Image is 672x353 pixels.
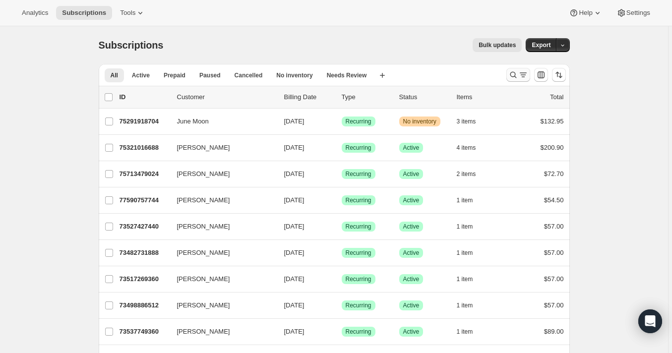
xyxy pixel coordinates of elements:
button: Help [563,6,608,20]
span: Active [403,223,420,231]
span: [DATE] [284,249,305,256]
span: [PERSON_NAME] [177,274,230,284]
div: Open Intercom Messenger [638,309,662,333]
button: [PERSON_NAME] [171,219,270,235]
div: 73537749360[PERSON_NAME][DATE]SuccessRecurringSuccessActive1 item$89.00 [120,325,564,339]
span: [PERSON_NAME] [177,143,230,153]
span: Subscriptions [62,9,106,17]
div: IDCustomerBilling DateTypeStatusItemsTotal [120,92,564,102]
span: Recurring [346,118,371,125]
p: Status [399,92,449,102]
button: 1 item [457,220,484,234]
span: $54.50 [544,196,564,204]
button: Customize table column order and visibility [534,68,548,82]
span: [PERSON_NAME] [177,300,230,310]
span: Tools [120,9,135,17]
span: [DATE] [284,301,305,309]
p: 75713479024 [120,169,169,179]
span: Needs Review [327,71,367,79]
span: [DATE] [284,144,305,151]
span: Analytics [22,9,48,17]
span: [PERSON_NAME] [177,195,230,205]
span: Recurring [346,170,371,178]
div: 73527427440[PERSON_NAME][DATE]SuccessRecurringSuccessActive1 item$57.00 [120,220,564,234]
span: All [111,71,118,79]
span: Recurring [346,301,371,309]
button: Bulk updates [473,38,522,52]
span: $57.00 [544,249,564,256]
span: Subscriptions [99,40,164,51]
button: Tools [114,6,151,20]
button: [PERSON_NAME] [171,192,270,208]
p: 73537749360 [120,327,169,337]
button: 1 item [457,298,484,312]
p: 75291918704 [120,117,169,126]
button: 1 item [457,272,484,286]
span: Prepaid [164,71,185,79]
span: Recurring [346,249,371,257]
span: June Moon [177,117,209,126]
span: Recurring [346,275,371,283]
button: [PERSON_NAME] [171,271,270,287]
button: [PERSON_NAME] [171,297,270,313]
button: Analytics [16,6,54,20]
button: 2 items [457,167,487,181]
div: 77590757744[PERSON_NAME][DATE]SuccessRecurringSuccessActive1 item$54.50 [120,193,564,207]
button: Search and filter results [506,68,530,82]
span: Active [403,301,420,309]
button: [PERSON_NAME] [171,245,270,261]
button: 1 item [457,325,484,339]
span: 4 items [457,144,476,152]
span: $57.00 [544,223,564,230]
span: Active [403,249,420,257]
span: Active [403,170,420,178]
button: 1 item [457,193,484,207]
button: Export [526,38,556,52]
span: [DATE] [284,275,305,283]
span: Help [579,9,592,17]
div: 73498886512[PERSON_NAME][DATE]SuccessRecurringSuccessActive1 item$57.00 [120,298,564,312]
span: Active [403,275,420,283]
div: 75713479024[PERSON_NAME][DATE]SuccessRecurringSuccessActive2 items$72.70 [120,167,564,181]
span: Settings [626,9,650,17]
span: 1 item [457,328,473,336]
span: Export [532,41,550,49]
button: [PERSON_NAME] [171,324,270,340]
span: Cancelled [235,71,263,79]
div: 73482731888[PERSON_NAME][DATE]SuccessRecurringSuccessActive1 item$57.00 [120,246,564,260]
div: 73517269360[PERSON_NAME][DATE]SuccessRecurringSuccessActive1 item$57.00 [120,272,564,286]
span: $132.95 [541,118,564,125]
p: Billing Date [284,92,334,102]
span: Active [403,144,420,152]
span: Recurring [346,196,371,204]
span: $72.70 [544,170,564,177]
span: Active [403,328,420,336]
span: Active [132,71,150,79]
p: Customer [177,92,276,102]
span: $200.90 [541,144,564,151]
span: [PERSON_NAME] [177,222,230,232]
button: 3 items [457,115,487,128]
span: $57.00 [544,275,564,283]
span: 1 item [457,249,473,257]
div: 75291918704June Moon[DATE]SuccessRecurringWarningNo inventory3 items$132.95 [120,115,564,128]
p: 73498886512 [120,300,169,310]
span: 2 items [457,170,476,178]
span: Recurring [346,144,371,152]
span: 3 items [457,118,476,125]
button: Sort the results [552,68,566,82]
button: Create new view [374,68,390,82]
span: [DATE] [284,118,305,125]
span: [DATE] [284,223,305,230]
span: 1 item [457,196,473,204]
p: 73482731888 [120,248,169,258]
span: Recurring [346,223,371,231]
div: Items [457,92,506,102]
span: $57.00 [544,301,564,309]
span: No inventory [276,71,312,79]
p: 73527427440 [120,222,169,232]
span: [DATE] [284,170,305,177]
button: 1 item [457,246,484,260]
span: [PERSON_NAME] [177,327,230,337]
span: [PERSON_NAME] [177,248,230,258]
